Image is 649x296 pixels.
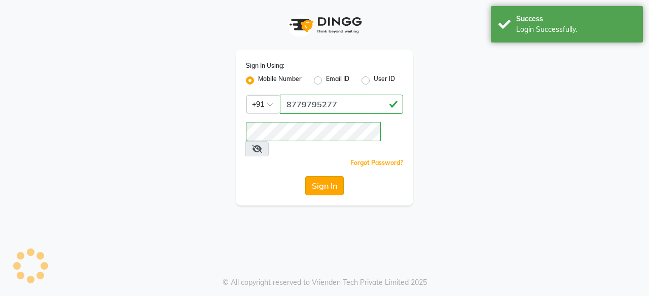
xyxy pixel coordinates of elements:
label: Mobile Number [258,74,302,87]
input: Username [246,122,381,141]
label: Email ID [326,74,349,87]
img: logo1.svg [284,10,365,40]
button: Sign In [305,176,344,195]
div: Login Successfully. [516,24,635,35]
label: Sign In Using: [246,61,284,70]
a: Forgot Password? [350,159,403,166]
label: User ID [374,74,395,87]
div: Success [516,14,635,24]
input: Username [280,95,403,114]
